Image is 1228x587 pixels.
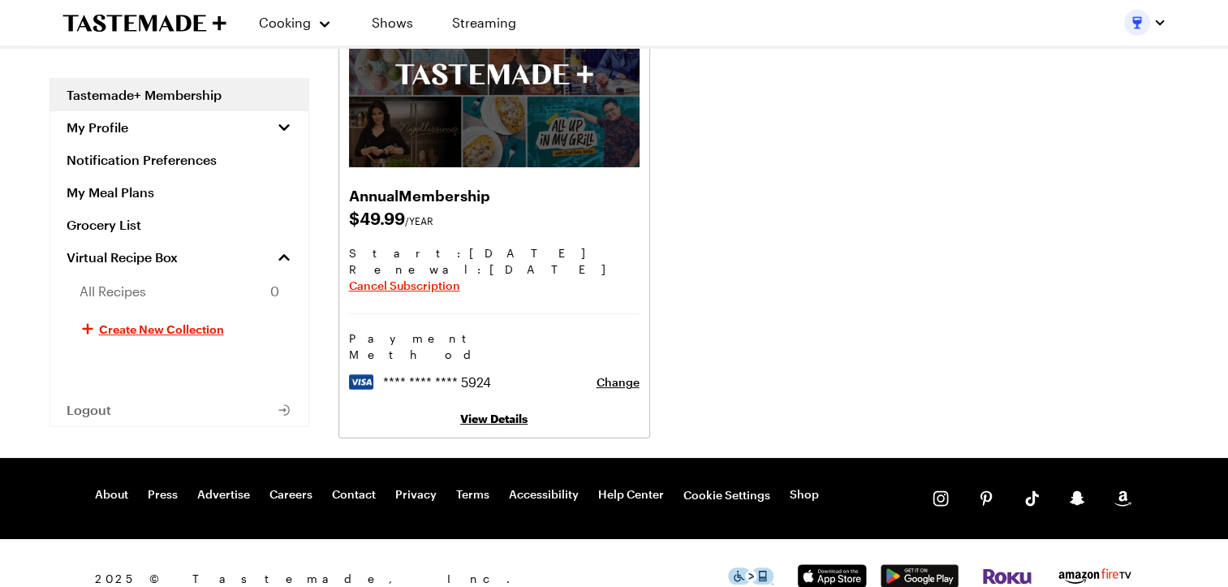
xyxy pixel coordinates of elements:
[981,568,1033,585] img: Roku
[683,487,770,503] button: Cookie Settings
[50,209,308,241] a: Grocery List
[67,402,111,418] span: Logout
[259,15,311,30] span: Cooking
[95,487,128,503] a: About
[50,241,308,274] a: Virtual Recipe Box
[332,487,376,503] a: Contact
[1056,565,1134,587] img: Amazon Fire TV
[597,374,640,391] button: Change
[1124,10,1166,36] button: Profile picture
[405,215,433,227] span: /YEAR
[349,245,640,261] span: Start: [DATE]
[349,330,640,363] h3: Payment Method
[259,3,333,42] button: Cooking
[349,206,640,229] span: $ 49.99
[728,572,773,587] a: This icon serves as a link to download the Level Access assistive technology app for individuals ...
[349,374,373,390] img: visa logo
[349,261,640,278] span: Renewal : [DATE]
[95,487,819,503] nav: Footer
[67,119,128,136] span: My Profile
[50,176,308,209] a: My Meal Plans
[62,14,226,32] a: To Tastemade Home Page
[790,487,819,503] a: Shop
[349,278,460,294] button: Cancel Subscription
[50,394,308,426] button: Logout
[456,487,489,503] a: Terms
[99,321,224,337] span: Create New Collection
[80,282,146,301] span: All Recipes
[981,572,1033,587] a: Roku
[148,487,178,503] a: Press
[50,79,308,111] a: Tastemade+ Membership
[509,487,579,503] a: Accessibility
[1124,10,1150,36] img: Profile picture
[598,487,664,503] a: Help Center
[50,144,308,176] a: Notification Preferences
[50,309,308,348] button: Create New Collection
[50,111,308,144] button: My Profile
[67,249,178,265] span: Virtual Recipe Box
[349,183,640,206] h2: Annual Membership
[270,282,279,301] span: 0
[197,487,250,503] a: Advertise
[460,412,528,425] a: View Details
[728,568,773,585] img: This icon serves as a link to download the Level Access assistive technology app for individuals ...
[269,487,312,503] a: Careers
[395,487,437,503] a: Privacy
[50,274,308,309] a: All Recipes0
